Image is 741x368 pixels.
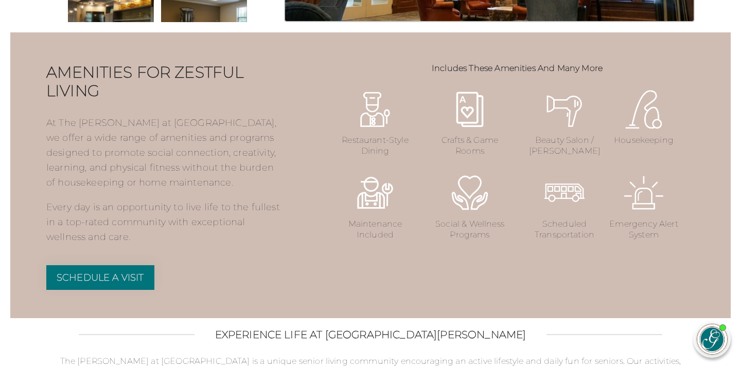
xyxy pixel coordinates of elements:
[623,89,664,130] img: Housekeeping
[449,89,490,130] img: Crafts & Game Rooms
[355,89,396,130] img: Restaurant-Style Dining
[340,63,695,73] h3: Includes These Amenities And Many More
[355,172,396,213] img: Maintenance Included
[434,135,505,157] p: Crafts & Game Rooms
[215,328,526,341] h2: Experience Life at [GEOGRAPHIC_DATA][PERSON_NAME]
[340,219,411,241] p: Maintenance Included
[697,324,727,354] img: avatar
[537,91,731,310] iframe: iframe
[46,200,283,244] p: Every day is an opportunity to live life to the fullest in a top-rated community with exceptional...
[529,219,600,241] p: Scheduled Transportation
[434,219,505,241] p: Social & Wellness Programs
[529,135,600,157] p: Beauty Salon / [PERSON_NAME]
[46,63,283,100] h2: Amenities for Zestful Living
[340,135,411,157] p: Restaurant-Style Dining
[46,116,283,200] p: At The [PERSON_NAME] at [GEOGRAPHIC_DATA], we offer a wide range of amenities and programs design...
[449,172,490,213] img: Social & Wellness Programs
[46,265,154,290] a: Schedule a Visit
[544,89,585,130] img: Beauty Salon / Barber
